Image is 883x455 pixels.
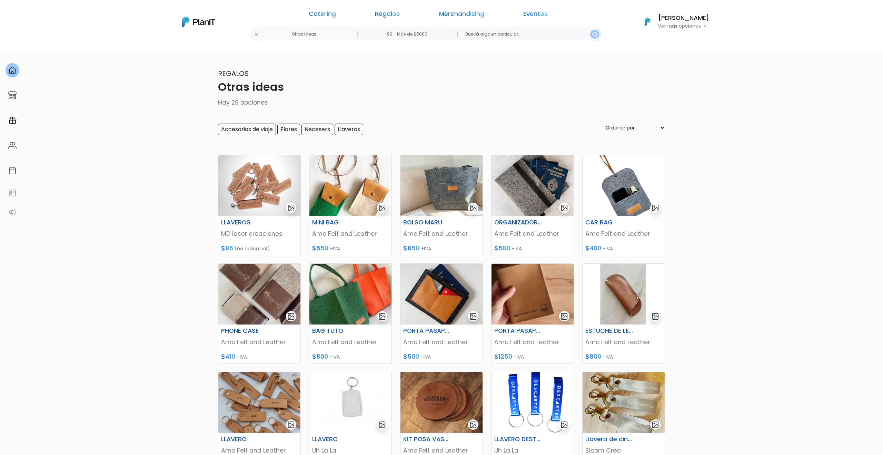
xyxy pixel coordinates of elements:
a: gallery-light LLAVEROS MD laser creaciones $95 (no aplica IVA) [218,155,301,255]
span: +IVA [421,245,431,252]
p: | [356,30,358,38]
span: +IVA [512,245,522,252]
h6: BAG TUTO [308,327,365,335]
span: $500 [403,352,419,361]
button: PlanIt Logo [PERSON_NAME] Ver más opciones [636,13,709,31]
img: thumb_Dise%C3%B1o_sin_t%C3%ADtulo_-_2024-12-05T123133.576.png [492,372,574,433]
p: Amo Felt and Leather [494,229,571,238]
img: thumb_WhatsApp_Image_2023-07-11_at_18.38-PhotoRoom__1_.png [218,155,300,216]
a: gallery-light MINI BAG Amo Felt and Leather $550 +IVA [309,155,392,255]
img: gallery-light [560,312,568,320]
p: Amo Felt and Leather [494,338,571,347]
p: Amo Felt and Leather [403,446,480,455]
h6: KIT POSA VASOS [399,436,456,443]
p: Regalos [218,68,665,79]
img: thumb_WhatsApp_Image_2023-07-27_at_10.12.21.jpeg [492,264,574,325]
img: thumb_image__copia___copia___copia___copia___copia___copia___copia___copia___copia___copia_-Photo... [583,264,665,325]
h6: ORGANIZADOR DE VIAJE [490,219,547,226]
h6: PORTA PASAPORTE 2 [490,327,547,335]
h6: PHONE CASE [217,327,274,335]
img: feedback-78b5a0c8f98aac82b08bfc38622c3050aee476f2c9584af64705fc4e61158814.svg [8,189,17,197]
a: gallery-light CAR BAG Amo Felt and Leather $400 +IVA [582,155,665,255]
span: $550 [312,244,328,252]
h6: ESTUCHE DE LENTES [581,327,638,335]
input: Buscá algo en particular.. [460,28,601,41]
a: gallery-light ESTUCHE DE LENTES Amo Felt and Leather $800 +IVA [582,263,665,364]
h6: PORTA PASAPORTE 1 [399,327,456,335]
h6: [PERSON_NAME] [658,15,709,21]
h6: BOLSO MARU [399,219,456,226]
img: home-e721727adea9d79c4d83392d1f703f7f8bce08238fde08b1acbfd93340b81755.svg [8,66,17,75]
p: MD laser creaciones [221,229,298,238]
img: people-662611757002400ad9ed0e3c099ab2801c6687ba6c219adb57efc949bc21e19d.svg [8,141,17,149]
span: +IVA [603,354,613,360]
a: gallery-light PHONE CASE Amo Felt and Leather $410 +IVA [218,263,301,364]
h6: LLAVERO [308,436,365,443]
p: Amo Felt and Leather [585,229,662,238]
p: Amo Felt and Leather [221,338,298,347]
input: Accesorios de viaje [218,124,276,135]
img: thumb_FCAB8B3B-50A0-404F-B988-EB7DE95CE7F7.jpeg [492,155,574,216]
img: PlanIt Logo [640,14,655,29]
span: +IVA [603,245,613,252]
input: Llaveros [335,124,363,135]
a: gallery-light ORGANIZADOR DE VIAJE Amo Felt and Leather $500 +IVA [491,155,574,255]
p: Amo Felt and Leather [312,229,389,238]
img: thumb_car_bag1.jpg [583,155,665,216]
img: partners-52edf745621dab592f3b2c58e3bca9d71375a7ef29c3b500c9f145b62cc070d4.svg [8,208,17,216]
p: Hay 29 opciones [218,98,665,107]
p: Otras ideas [218,79,665,95]
img: search_button-432b6d5273f82d61273b3651a40e1bd1b912527efae98b1b7a1b2c0702e16a8d.svg [592,32,597,37]
input: Flores [277,124,300,135]
img: gallery-light [560,204,568,212]
img: gallery-light [469,204,477,212]
a: gallery-light BAG TUTO Amo Felt and Leather $800 +IVA [309,263,392,364]
img: gallery-light [469,312,477,320]
img: thumb_mini_bag1.jpg [309,155,391,216]
img: gallery-light [287,204,295,212]
p: | [457,30,459,38]
h6: LLAVERO DESTAPADOR [490,436,547,443]
p: Bloom Crea [585,446,662,455]
span: +IVA [330,245,340,252]
p: Amo Felt and Leather [403,338,480,347]
span: $850 [403,244,419,252]
p: Uh La La [312,446,389,455]
a: Regalos [375,11,400,19]
img: gallery-light [560,421,568,429]
img: thumb_WhatsApp_Image_2023-06-13_at_15.53.28__1_.jpeg [400,372,483,433]
img: gallery-light [652,421,659,429]
img: gallery-light [378,312,386,320]
p: Amo Felt and Leather [312,338,389,347]
p: Amo Felt and Leather [221,446,298,455]
h6: LLAVEROS [217,219,274,226]
img: thumb_WhatsApp_Image_2023-11-17_at_09.55.11.jpeg [583,372,665,433]
img: thumb_WhatsApp_Image_2023-06-13_at_13.35.04.jpeg [218,264,300,325]
h6: Llavero de cinta [581,436,638,443]
img: calendar-87d922413cdce8b2cf7b7f5f62616a5cf9e4887200fb71536465627b3292af00.svg [8,166,17,175]
img: marketplace-4ceaa7011d94191e9ded77b95e3339b90024bf715f7c57f8cf31f2d8c509eaba.svg [8,91,17,99]
img: gallery-light [287,421,295,429]
a: gallery-light PORTA PASAPORTE 1 Amo Felt and Leather $500 +IVA [400,263,483,364]
span: $1250 [494,352,512,361]
h6: LLAVERO [217,436,274,443]
span: +IVA [420,354,431,360]
p: Amo Felt and Leather [585,338,662,347]
img: thumb_Captura_de_Pantalla_2022-11-30_a_la_s__14.06.26.png [309,264,391,325]
span: $800 [312,352,328,361]
img: gallery-light [469,421,477,429]
img: thumb_bolso_manu_3.png [400,155,483,216]
span: (no aplica IVA) [235,245,270,252]
span: +IVA [329,354,340,360]
img: close-6986928ebcb1d6c9903e3b54e860dbc4d054630f23adef3a32610726dff6a82b.svg [254,32,259,37]
span: +IVA [237,354,247,360]
img: thumb_Captura_de_pantalla_2023-04-26_171131.jpg [218,372,300,433]
img: gallery-light [378,421,386,429]
img: PlanIt Logo [182,17,215,27]
p: Ver más opciones [658,24,709,29]
h6: MINI BAG [308,219,365,226]
span: $500 [494,244,510,252]
p: Amo Felt and Leather [403,229,480,238]
span: $800 [585,352,601,361]
img: gallery-light [652,312,659,320]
